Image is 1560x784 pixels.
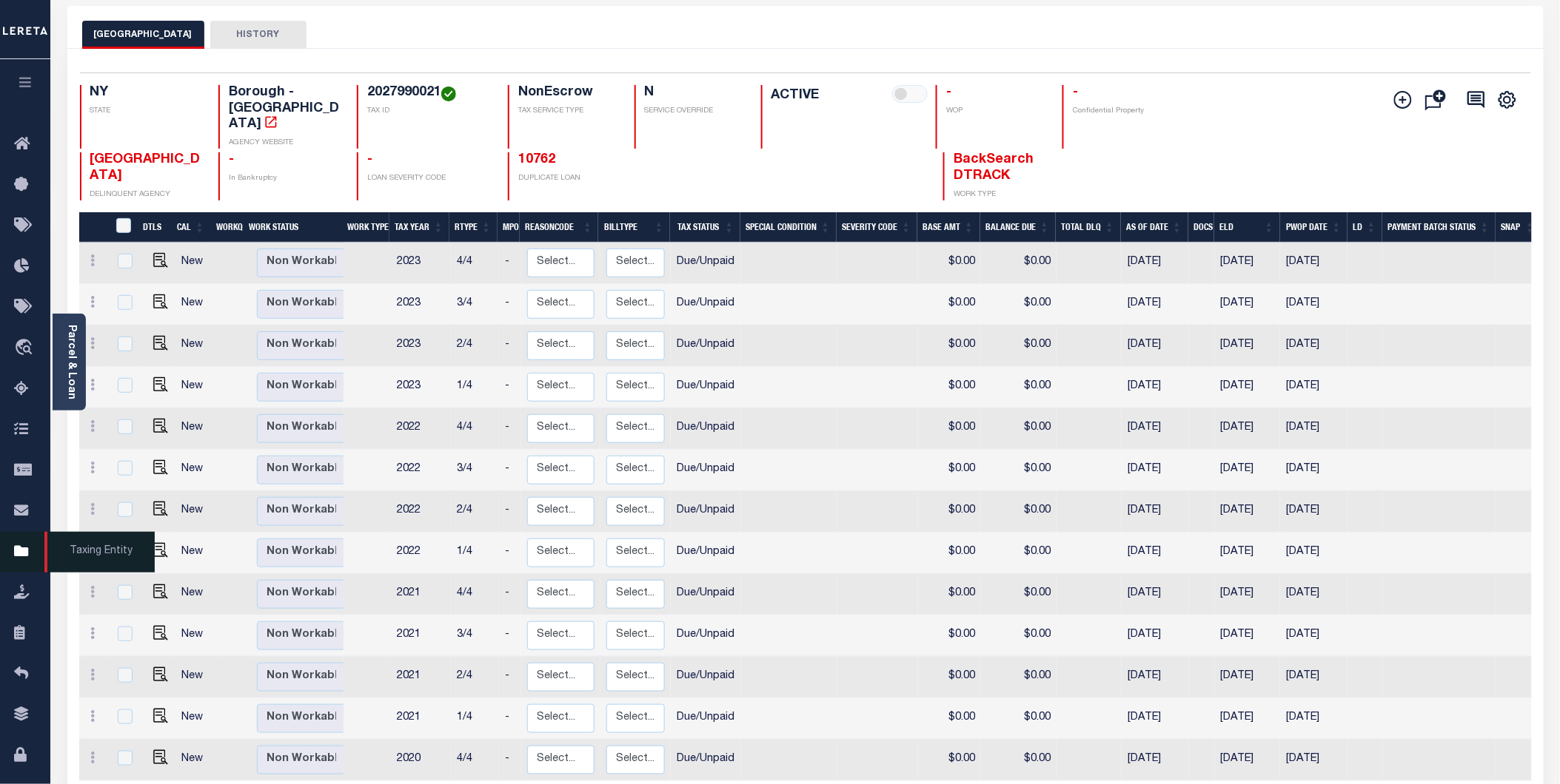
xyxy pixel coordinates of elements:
[1280,698,1348,740] td: [DATE]
[44,532,155,572] span: Taxing Entity
[229,138,339,149] p: AGENCY WEBSITE
[498,212,520,243] th: MPO
[518,153,555,166] a: 10762
[175,740,216,781] td: New
[243,212,344,243] th: Work Status
[499,574,521,615] td: -
[499,243,521,284] td: -
[1280,615,1348,657] td: [DATE]
[1122,574,1189,615] td: [DATE]
[391,574,451,615] td: 2021
[1215,367,1280,408] td: [DATE]
[981,533,1057,574] td: $0.00
[451,657,499,698] td: 2/4
[1122,615,1189,657] td: [DATE]
[451,574,499,615] td: 4/4
[451,284,499,325] td: 3/4
[1073,86,1078,99] span: -
[671,243,741,284] td: Due/Unpaid
[1215,243,1280,284] td: [DATE]
[1280,325,1348,367] td: [DATE]
[391,657,451,698] td: 2021
[1073,106,1183,117] p: Confidential Property
[451,698,499,740] td: 1/4
[670,212,740,243] th: Tax Status: activate to sort column ascending
[918,574,981,615] td: $0.00
[1280,574,1348,615] td: [DATE]
[229,173,339,184] p: In Bankruptcy
[66,325,76,399] a: Parcel & Loan
[391,533,451,574] td: 2022
[671,284,741,325] td: Due/Unpaid
[90,85,201,101] h4: NY
[175,698,216,740] td: New
[451,615,499,657] td: 3/4
[1122,450,1189,491] td: [DATE]
[918,533,981,574] td: $0.00
[1122,243,1189,284] td: [DATE]
[451,325,499,367] td: 2/4
[451,408,499,450] td: 4/4
[981,574,1057,615] td: $0.00
[671,367,741,408] td: Due/Unpaid
[499,491,521,533] td: -
[342,212,389,243] th: Work Type
[451,243,499,284] td: 4/4
[671,450,741,491] td: Due/Unpaid
[1215,615,1280,657] td: [DATE]
[451,367,499,408] td: 1/4
[1122,491,1189,533] td: [DATE]
[499,325,521,367] td: -
[451,740,499,781] td: 4/4
[954,153,1034,183] span: BackSearch DTRACK
[981,698,1057,740] td: $0.00
[918,491,981,533] td: $0.00
[499,533,521,574] td: -
[391,740,451,781] td: 2020
[981,615,1057,657] td: $0.00
[1122,698,1189,740] td: [DATE]
[917,212,980,243] th: Base Amt: activate to sort column ascending
[391,491,451,533] td: 2022
[918,367,981,408] td: $0.00
[90,153,201,183] span: [GEOGRAPHIC_DATA]
[1121,212,1188,243] th: As of Date: activate to sort column ascending
[671,615,741,657] td: Due/Unpaid
[175,657,216,698] td: New
[1496,212,1541,243] th: SNAP: activate to sort column ascending
[1122,533,1189,574] td: [DATE]
[499,698,521,740] td: -
[391,367,451,408] td: 2023
[981,243,1057,284] td: $0.00
[1215,408,1280,450] td: [DATE]
[1280,243,1348,284] td: [DATE]
[1122,325,1189,367] td: [DATE]
[451,491,499,533] td: 2/4
[107,212,138,243] th: &nbsp;
[1215,491,1280,533] td: [DATE]
[671,657,741,698] td: Due/Unpaid
[671,491,741,533] td: Due/Unpaid
[671,698,741,740] td: Due/Unpaid
[1280,284,1348,325] td: [DATE]
[175,574,216,615] td: New
[499,408,521,450] td: -
[367,173,490,184] p: LOAN SEVERITY CODE
[499,740,521,781] td: -
[391,698,451,740] td: 2021
[391,615,451,657] td: 2021
[918,243,981,284] td: $0.00
[391,243,451,284] td: 2023
[391,325,451,367] td: 2023
[981,284,1057,325] td: $0.00
[518,106,617,117] p: TAX SERVICE TYPE
[210,212,243,243] th: WorkQ
[645,85,743,101] h4: N
[499,657,521,698] td: -
[1215,740,1280,781] td: [DATE]
[981,450,1057,491] td: $0.00
[1188,212,1214,243] th: Docs
[981,325,1057,367] td: $0.00
[980,212,1056,243] th: Balance Due: activate to sort column ascending
[1215,533,1280,574] td: [DATE]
